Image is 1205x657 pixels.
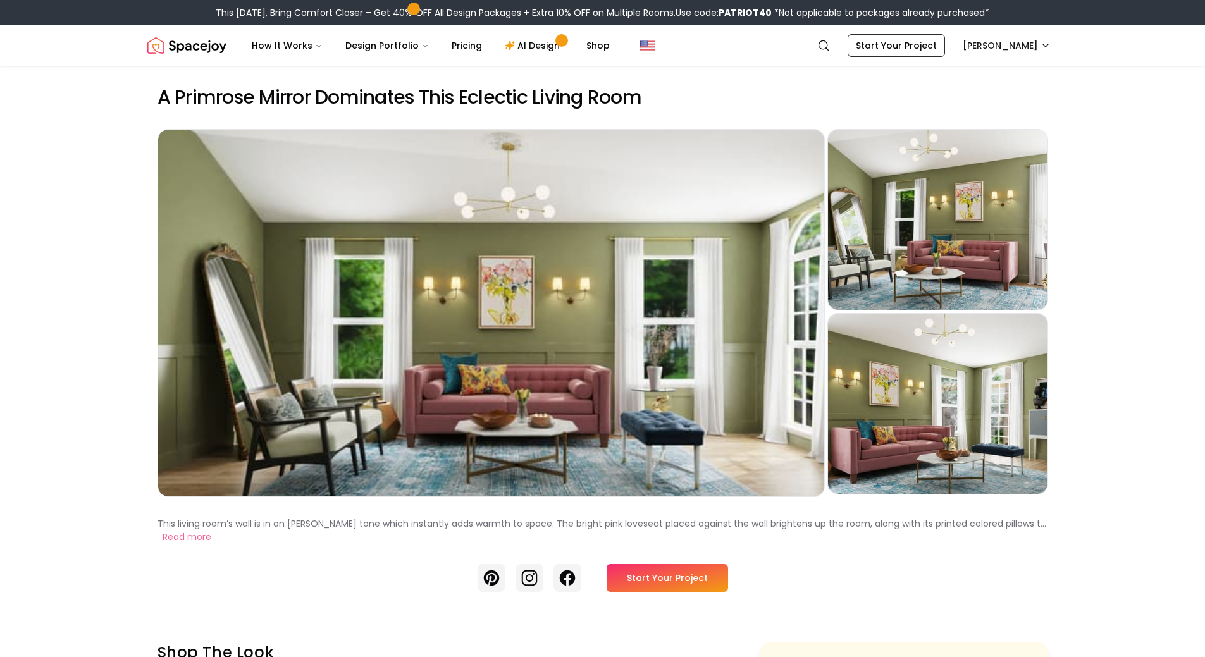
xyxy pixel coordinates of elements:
button: [PERSON_NAME] [955,34,1058,57]
a: AI Design [495,33,574,58]
button: Design Portfolio [335,33,439,58]
a: Start Your Project [607,564,728,592]
a: Shop [576,33,620,58]
h2: A Primrose Mirror Dominates This Eclectic Living Room [158,86,1048,109]
img: United States [640,38,655,53]
div: This [DATE], Bring Comfort Closer – Get 40% OFF All Design Packages + Extra 10% OFF on Multiple R... [216,6,989,19]
a: Spacejoy [147,33,226,58]
b: PATRIOT40 [719,6,772,19]
nav: Main [242,33,620,58]
span: Use code: [676,6,772,19]
img: Spacejoy Logo [147,33,226,58]
button: How It Works [242,33,333,58]
nav: Global [147,25,1058,66]
a: Start Your Project [848,34,945,57]
p: This living room’s wall is in an [PERSON_NAME] tone which instantly adds warmth to space. The bri... [158,517,1046,530]
span: *Not applicable to packages already purchased* [772,6,989,19]
button: Read more [163,531,211,544]
a: Pricing [442,33,492,58]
